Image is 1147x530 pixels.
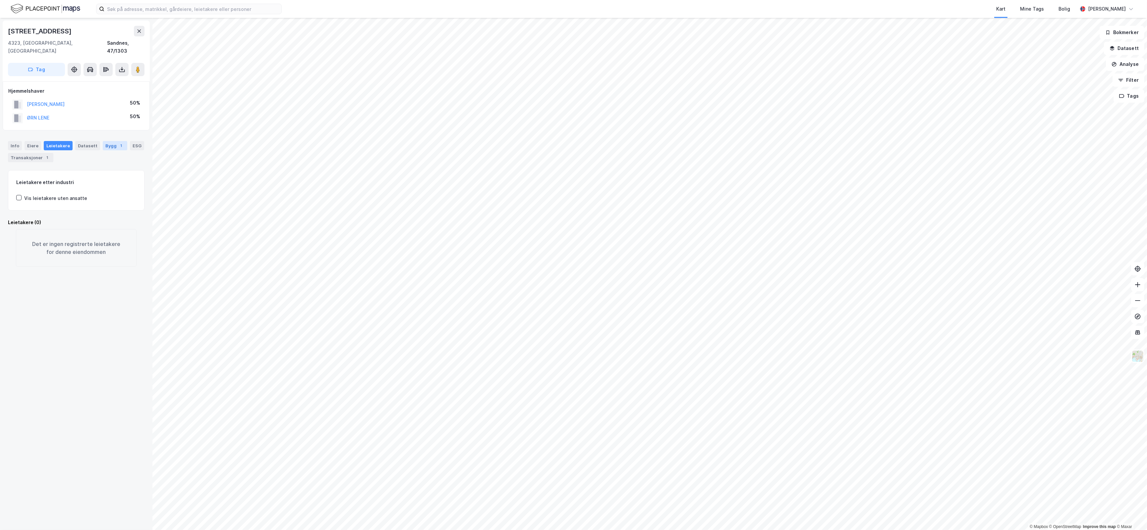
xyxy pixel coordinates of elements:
[8,39,107,55] div: 4323, [GEOGRAPHIC_DATA], [GEOGRAPHIC_DATA]
[24,194,87,202] div: Vis leietakere uten ansatte
[8,141,22,150] div: Info
[1113,73,1144,87] button: Filter
[8,87,144,95] div: Hjemmelshaver
[1083,524,1116,529] a: Improve this map
[11,3,80,15] img: logo.f888ab2527a4732fd821a326f86c7f29.svg
[8,26,73,36] div: [STREET_ADDRESS]
[25,141,41,150] div: Eiere
[104,4,281,14] input: Søk på adresse, matrikkel, gårdeiere, leietakere eller personer
[130,141,144,150] div: ESG
[118,142,125,149] div: 1
[44,141,73,150] div: Leietakere
[130,113,140,120] div: 50%
[8,63,65,76] button: Tag
[44,154,51,161] div: 1
[75,141,100,150] div: Datasett
[1088,5,1126,13] div: [PERSON_NAME]
[1106,58,1144,71] button: Analyse
[1114,89,1144,103] button: Tags
[1049,524,1081,529] a: OpenStreetMap
[1059,5,1070,13] div: Bolig
[1020,5,1044,13] div: Mine Tags
[1114,498,1147,530] div: Kontrollprogram for chat
[103,141,127,150] div: Bygg
[1114,498,1147,530] iframe: Chat Widget
[130,99,140,107] div: 50%
[8,218,144,226] div: Leietakere (0)
[16,178,136,186] div: Leietakere etter industri
[1100,26,1144,39] button: Bokmerker
[107,39,144,55] div: Sandnes, 47/1303
[16,229,137,267] div: Det er ingen registrerte leietakere for denne eiendommen
[1030,524,1048,529] a: Mapbox
[8,153,53,162] div: Transaksjoner
[1131,350,1144,362] img: Z
[1104,42,1144,55] button: Datasett
[996,5,1005,13] div: Kart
